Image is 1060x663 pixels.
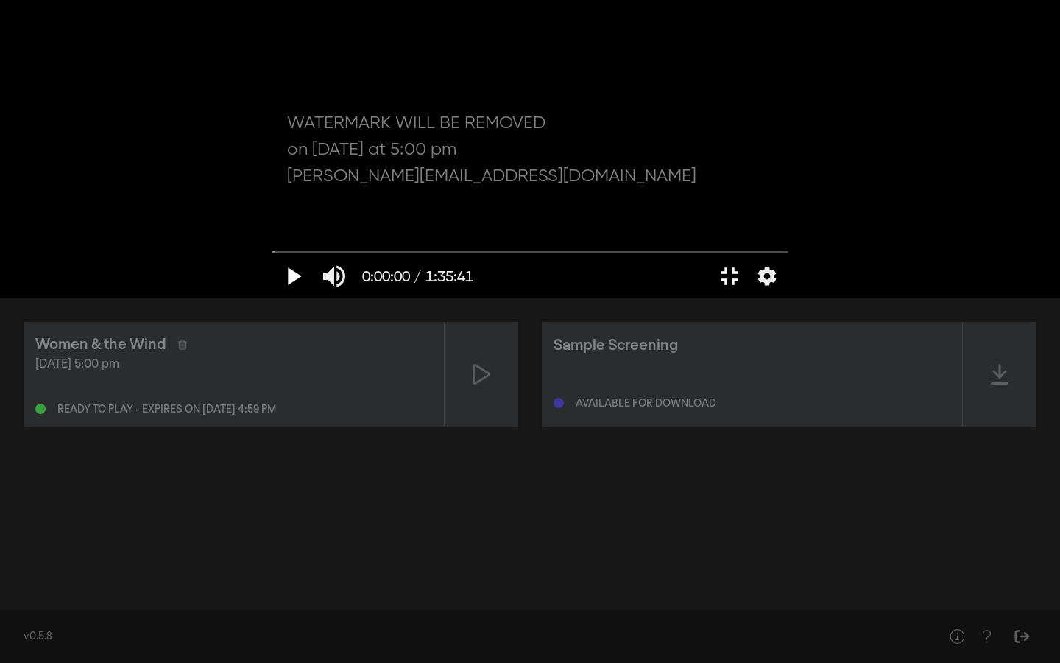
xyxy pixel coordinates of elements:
[576,399,716,409] div: Available for download
[750,254,784,298] button: More settings
[554,334,678,357] div: Sample Screening
[57,404,276,415] div: Ready to play - expires on [DATE] 4:59 pm
[35,356,432,373] div: [DATE] 5:00 pm
[272,254,314,298] button: Play
[314,254,355,298] button: Mute
[355,254,481,298] button: 0:00:00 / 1:35:41
[35,334,166,356] div: Women & the Wind
[709,254,750,298] button: Exit full screen
[24,629,913,645] div: v0.5.8
[1007,622,1036,651] button: Sign Out
[972,622,1001,651] button: Help
[942,622,972,651] button: Help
